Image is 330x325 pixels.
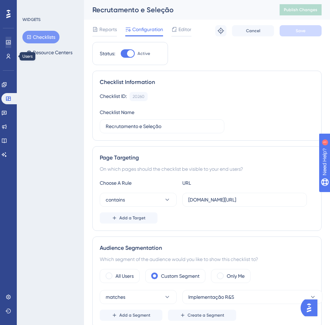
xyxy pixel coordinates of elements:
span: Publish Changes [284,7,317,13]
span: Add a Segment [119,312,150,318]
label: Only Me [227,272,245,280]
div: Audience Segmentation [100,244,314,252]
button: Checklists [22,31,59,43]
input: Type your Checklist name [106,122,218,130]
span: Implementação R&S [188,293,234,301]
div: Checklist ID: [100,92,127,101]
button: Add a Segment [100,310,162,321]
button: Create a Segment [168,310,236,321]
div: Checklist Information [100,78,314,86]
div: URL [182,179,259,187]
button: Save [280,25,322,36]
button: Implementação R&S [182,290,322,304]
div: Checklist Name [100,108,134,116]
span: Need Help? [16,2,44,10]
button: Resource Centers [22,46,77,59]
span: Editor [178,25,191,34]
div: Status: [100,49,115,58]
button: Publish Changes [280,4,322,15]
span: Save [296,28,306,34]
div: WIDGETS [22,17,41,22]
button: contains [100,193,177,207]
button: matches [100,290,177,304]
input: yourwebsite.com/path [188,196,301,204]
span: Cancel [246,28,260,34]
div: 20260 [133,94,145,99]
div: 1 [49,3,51,9]
span: Add a Target [119,215,146,221]
span: contains [106,196,125,204]
label: All Users [115,272,134,280]
div: Recrutamento e Seleção [92,5,262,15]
span: Reports [99,25,117,34]
span: Configuration [132,25,163,34]
span: Active [138,51,150,56]
div: Choose A Rule [100,179,177,187]
button: Add a Target [100,212,157,224]
iframe: UserGuiding AI Assistant Launcher [301,297,322,318]
div: Which segment of the audience would you like to show this checklist to? [100,255,314,263]
button: Cancel [232,25,274,36]
div: Page Targeting [100,154,314,162]
span: matches [106,293,125,301]
div: On which pages should the checklist be visible to your end users? [100,165,314,173]
span: Create a Segment [188,312,224,318]
label: Custom Segment [161,272,199,280]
